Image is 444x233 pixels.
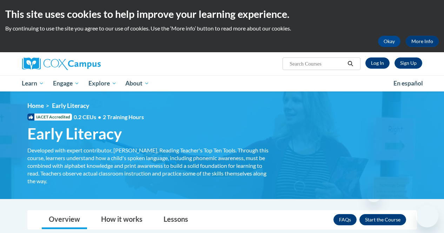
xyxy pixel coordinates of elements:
[27,124,122,143] span: Early Literacy
[378,36,400,47] button: Okay
[125,79,149,88] span: About
[393,80,423,87] span: En español
[365,57,390,69] a: Log In
[389,76,428,91] a: En español
[289,60,345,68] input: Search Courses
[27,146,270,185] div: Developed with expert contributor, [PERSON_NAME], Reading Teacher's Top Ten Tools. Through this c...
[367,188,381,202] iframe: Close message
[5,7,439,21] h2: This site uses cookies to help improve your learning experience.
[98,114,101,120] span: •
[52,102,89,109] span: Early Literacy
[22,57,101,70] img: Cox Campus
[359,214,406,225] button: Enroll
[333,214,357,225] a: FAQs
[157,211,195,229] a: Lessons
[74,113,144,121] span: 0.2 CEUs
[53,79,79,88] span: Engage
[416,205,438,227] iframe: Button to launch messaging window
[84,75,121,91] a: Explore
[22,79,44,88] span: Learn
[27,114,72,121] span: IACET Accredited
[88,79,117,88] span: Explore
[48,75,84,91] a: Engage
[18,75,49,91] a: Learn
[121,75,154,91] a: About
[103,114,144,120] span: 2 Training Hours
[395,57,422,69] a: Register
[345,60,356,68] button: Search
[94,211,150,229] a: How it works
[406,36,439,47] a: More Info
[22,57,148,70] a: Cox Campus
[17,75,428,91] div: Main menu
[5,25,439,32] p: By continuing to use the site you agree to our use of cookies. Use the ‘More info’ button to read...
[27,102,44,109] a: Home
[42,211,87,229] a: Overview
